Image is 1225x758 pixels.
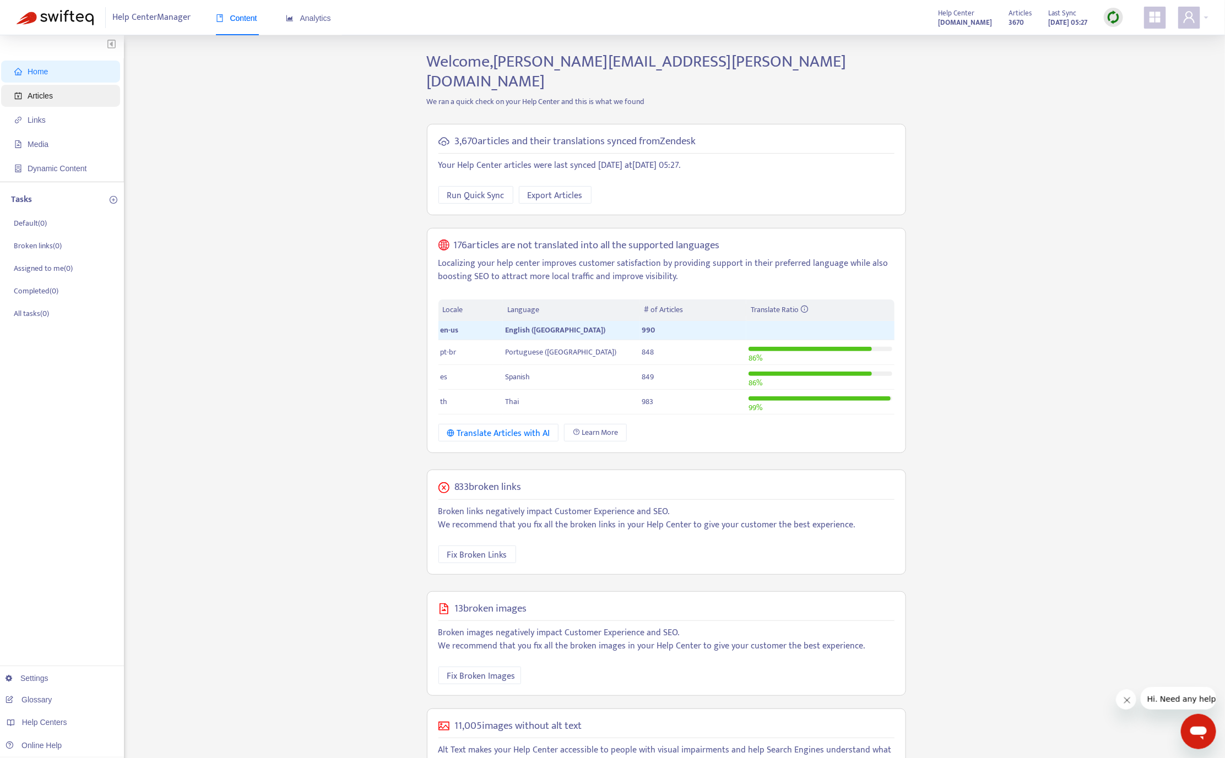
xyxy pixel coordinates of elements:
[505,370,530,383] span: Spanish
[427,48,847,95] span: Welcome, [PERSON_NAME][EMAIL_ADDRESS][PERSON_NAME][DOMAIN_NAME]
[519,186,592,204] button: Export Articles
[14,285,58,297] p: Completed ( 0 )
[216,14,224,22] span: book
[455,603,527,615] h5: 13 broken images
[642,370,654,383] span: 849
[438,136,449,147] span: cloud-sync
[749,401,762,414] span: 99 %
[11,193,32,206] p: Tasks
[22,718,67,727] span: Help Centers
[441,395,448,408] span: th
[447,548,507,562] span: Fix Broken Links
[17,10,94,25] img: Swifteq
[438,667,521,684] button: Fix Broken Images
[6,695,52,704] a: Glossary
[438,603,449,614] span: file-image
[441,370,448,383] span: es
[1048,17,1087,29] strong: [DATE] 05:27
[28,164,86,173] span: Dynamic Content
[1009,7,1032,19] span: Articles
[7,8,79,17] span: Hi. Need any help?
[455,135,696,148] h5: 3,670 articles and their translations synced from Zendesk
[751,304,890,316] div: Translate Ratio
[938,7,974,19] span: Help Center
[14,68,22,75] span: home
[438,626,895,653] p: Broken images negatively impact Customer Experience and SEO. We recommend that you fix all the br...
[505,324,605,336] span: English ([GEOGRAPHIC_DATA])
[528,189,583,203] span: Export Articles
[286,14,294,22] span: area-chart
[1107,10,1120,24] img: sync.dc5367851b00ba804db3.png
[1048,7,1076,19] span: Last Sync
[438,299,503,321] th: Locale
[640,299,746,321] th: # of Articles
[1116,689,1137,710] iframe: Close message
[938,16,992,29] a: [DOMAIN_NAME]
[441,346,457,358] span: pt-br
[438,239,449,252] span: global
[438,505,895,532] p: Broken links negatively impact Customer Experience and SEO. We recommend that you fix all the bro...
[441,324,459,336] span: en-us
[438,159,895,172] p: Your Help Center articles were last synced [DATE] at [DATE] 05:27 .
[419,96,914,107] p: We ran a quick check on your Help Center and this is what we found
[503,299,639,321] th: Language
[14,92,22,100] span: account-book
[14,217,47,229] p: Default ( 0 )
[14,263,73,274] p: Assigned to me ( 0 )
[438,186,513,204] button: Run Quick Sync
[749,352,762,364] span: 86 %
[505,346,616,358] span: Portuguese ([GEOGRAPHIC_DATA])
[216,14,257,23] span: Content
[28,116,46,124] span: Links
[6,674,48,683] a: Settings
[642,395,654,408] span: 983
[447,189,505,203] span: Run Quick Sync
[6,741,62,750] a: Online Help
[110,196,117,204] span: plus-circle
[455,481,522,494] h5: 833 broken links
[505,395,519,408] span: Thai
[28,67,48,76] span: Home
[642,324,655,336] span: 990
[642,346,654,358] span: 848
[1181,714,1216,749] iframe: Button to launch messaging window
[14,240,62,252] p: Broken links ( 0 )
[564,424,627,441] a: Learn More
[14,140,22,148] span: file-image
[438,546,516,563] button: Fix Broken Links
[1009,17,1024,29] strong: 3670
[14,116,22,124] span: link
[438,721,449,732] span: picture
[453,239,719,252] h5: 176 articles are not translated into all the supported languages
[1148,10,1162,24] span: appstore
[438,424,559,441] button: Translate Articles with AI
[28,91,53,100] span: Articles
[113,7,191,28] span: Help Center Manager
[286,14,331,23] span: Analytics
[14,308,49,319] p: All tasks ( 0 )
[447,669,516,683] span: Fix Broken Images
[447,427,550,440] div: Translate Articles with AI
[1141,687,1216,710] iframe: Message from company
[438,482,449,493] span: close-circle
[1183,10,1196,24] span: user
[749,377,762,389] span: 86 %
[582,427,618,439] span: Learn More
[438,257,895,283] p: Localizing your help center improves customer satisfaction by providing support in their preferre...
[938,17,992,29] strong: [DOMAIN_NAME]
[455,720,582,733] h5: 11,005 images without alt text
[28,140,48,149] span: Media
[14,165,22,172] span: container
